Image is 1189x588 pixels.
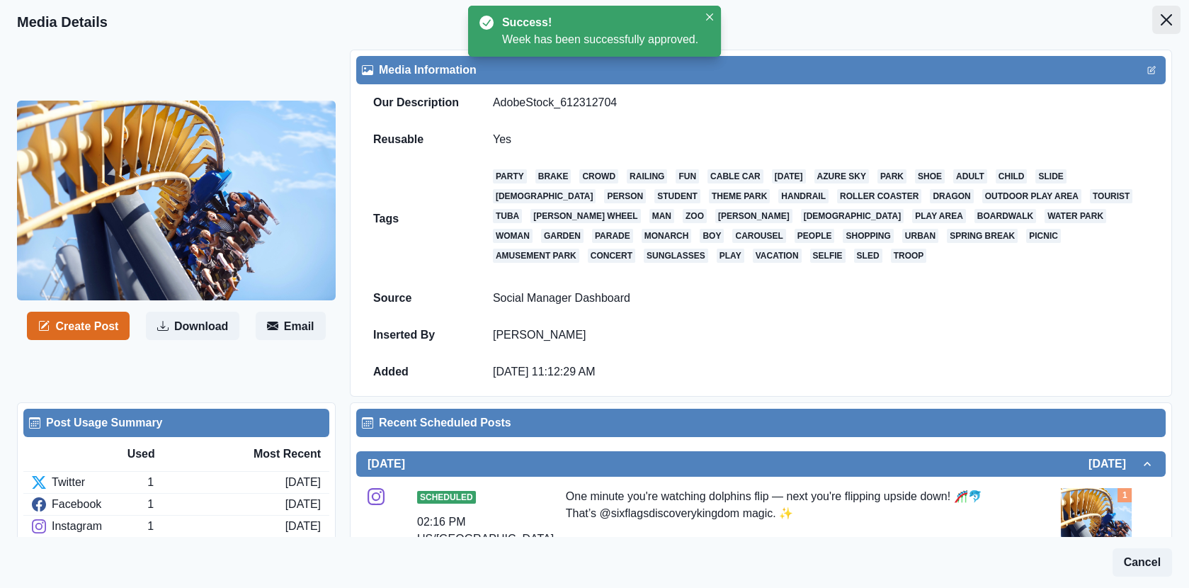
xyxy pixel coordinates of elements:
[493,189,596,203] a: [DEMOGRAPHIC_DATA]
[356,354,476,390] td: Added
[778,189,829,203] a: handrail
[947,229,1018,243] a: spring break
[493,169,527,183] a: party
[814,169,869,183] a: azure sky
[996,169,1028,183] a: child
[17,101,336,300] img: y1d5oryb4cew9u1gpai1
[654,189,700,203] a: student
[604,189,646,203] a: person
[535,169,571,183] a: brake
[493,229,533,243] a: woman
[912,209,966,223] a: play area
[579,169,618,183] a: crowd
[676,169,699,183] a: fun
[843,229,893,243] a: shopping
[1045,209,1106,223] a: water park
[147,474,285,491] div: 1
[982,189,1081,203] a: outdoor play area
[476,121,1166,158] td: Yes
[795,229,835,243] a: people
[285,474,321,491] div: [DATE]
[32,518,147,535] div: Instagram
[974,209,1036,223] a: boardwalk
[362,62,1160,79] div: Media Information
[356,280,476,317] td: Source
[592,229,633,243] a: parade
[837,189,921,203] a: roller coaster
[1143,62,1160,79] button: Edit
[147,496,285,513] div: 1
[1152,6,1181,34] button: Close
[502,14,693,31] div: Success!
[588,249,635,263] a: concert
[715,209,792,223] a: [PERSON_NAME]
[1113,548,1172,577] button: Cancel
[256,312,326,340] button: Email
[1090,189,1132,203] a: tourist
[649,209,674,223] a: man
[1088,457,1140,470] h2: [DATE]
[29,414,324,431] div: Post Usage Summary
[476,84,1166,121] td: AdobeStock_612312704
[362,414,1160,431] div: Recent Scheduled Posts
[915,169,945,183] a: shoe
[285,496,321,513] div: [DATE]
[356,317,476,354] td: Inserted By
[707,169,763,183] a: cable car
[417,491,476,504] span: Scheduled
[502,31,698,48] div: Week has been successfully approved.
[356,158,476,280] td: Tags
[801,209,904,223] a: [DEMOGRAPHIC_DATA]
[1117,488,1132,502] div: Total Media Attached
[642,229,692,243] a: monarch
[476,354,1166,390] td: [DATE] 11:12:29 AM
[877,169,906,183] a: park
[701,9,718,26] button: Close
[930,189,973,203] a: dragon
[541,229,584,243] a: garden
[709,189,770,203] a: theme park
[1061,488,1132,559] img: y1d5oryb4cew9u1gpai1
[417,514,554,548] div: 02:16 PM US/[GEOGRAPHIC_DATA]
[493,209,522,223] a: tuba
[717,249,744,263] a: play
[493,291,1149,305] p: Social Manager Dashboard
[224,446,321,463] div: Most Recent
[891,249,927,263] a: troop
[854,249,882,263] a: sled
[32,474,147,491] div: Twitter
[732,229,785,243] a: carousel
[356,121,476,158] td: Reusable
[147,518,285,535] div: 1
[368,457,405,470] h2: [DATE]
[902,229,938,243] a: urban
[644,249,708,263] a: sunglasses
[356,84,476,121] td: Our Description
[285,518,321,535] div: [DATE]
[1026,229,1061,243] a: picnic
[700,229,724,243] a: boy
[493,249,579,263] a: amusement park
[953,169,987,183] a: adult
[627,169,667,183] a: railing
[493,329,586,341] a: [PERSON_NAME]
[1035,169,1066,183] a: slide
[753,249,802,263] a: vacation
[146,312,239,340] button: Download
[683,209,707,223] a: zoo
[127,446,224,463] div: Used
[27,312,130,340] button: Create Post
[356,451,1166,477] button: [DATE][DATE]
[810,249,846,263] a: selfie
[32,496,147,513] div: Facebook
[772,169,806,183] a: [DATE]
[530,209,640,223] a: [PERSON_NAME] wheel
